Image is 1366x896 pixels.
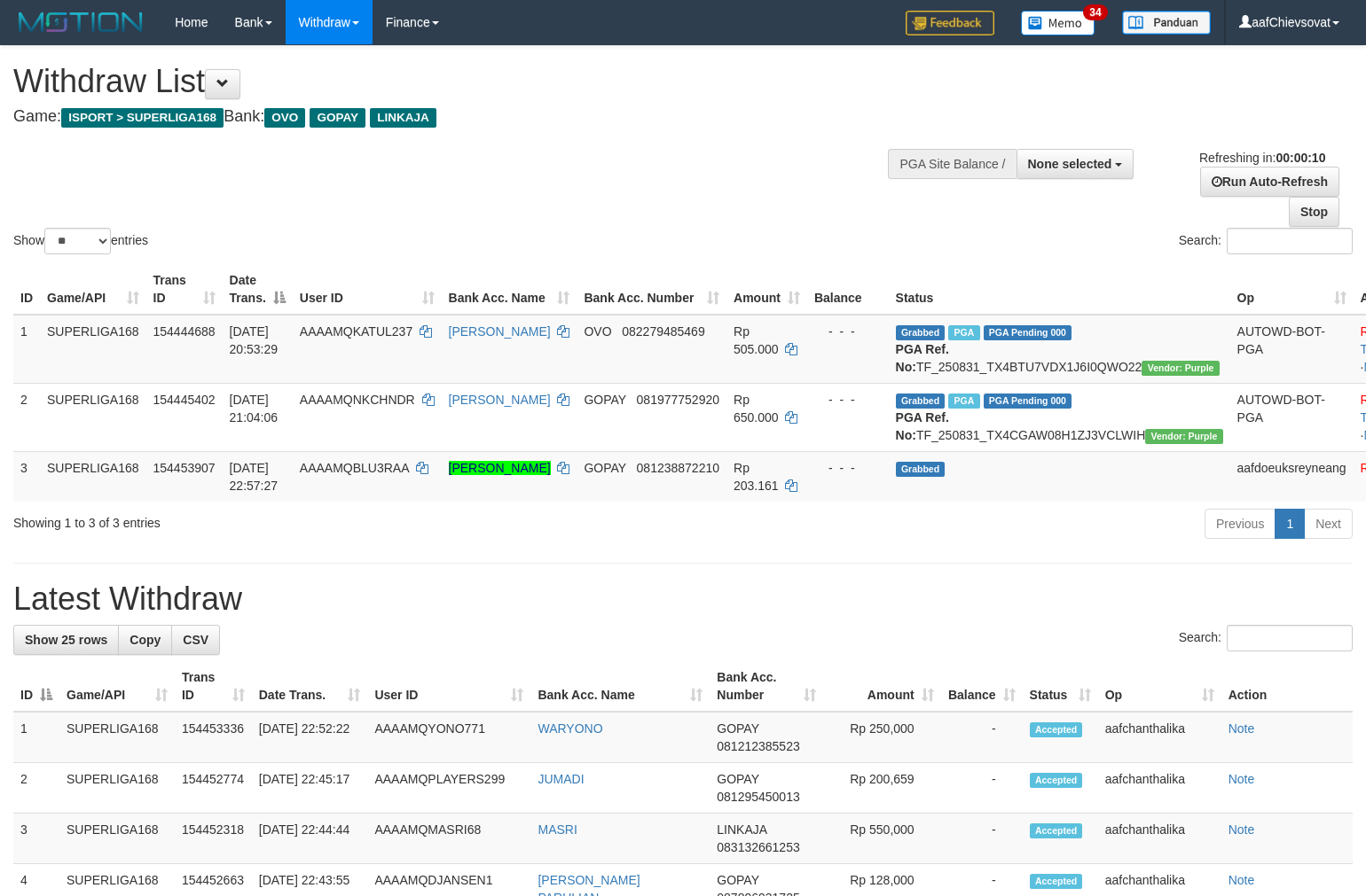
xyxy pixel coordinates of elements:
td: - [941,712,1023,763]
td: TF_250831_TX4CGAW08H1ZJ3VCLWIH [889,383,1230,451]
a: [PERSON_NAME] [449,324,551,339]
span: AAAAMQKATUL237 [300,324,412,339]
span: Grabbed [896,393,946,409]
th: Op: activate to sort column ascending [1098,661,1221,712]
th: Op: activate to sort column ascending [1230,264,1354,315]
th: Bank Acc. Name: activate to sort column ascending [530,661,710,712]
td: aafchanthalika [1098,763,1221,814]
span: None selected [1028,157,1112,171]
span: Copy [130,633,161,647]
img: Feedback.jpg [906,11,994,35]
td: AAAAMQMASRI68 [367,814,530,864]
select: Showentries [44,228,111,254]
b: PGA Ref. No: [896,342,949,374]
a: Copy [118,625,172,655]
span: Grabbed [896,462,946,477]
a: Note [1229,721,1255,736]
span: GOPAY [310,108,365,128]
h1: Withdraw List [13,64,893,99]
th: Game/API: activate to sort column ascending [40,264,146,315]
a: Previous [1205,509,1276,539]
span: Rp 650.000 [734,393,779,425]
span: Refreshing in: [1199,151,1325,165]
td: AAAAMQYONO771 [367,712,530,763]
a: Note [1229,772,1255,786]
a: Show 25 rows [13,625,119,655]
span: Rp 505.000 [734,324,779,356]
img: Button%20Memo.svg [1021,11,1095,35]
span: [DATE] 21:04:06 [230,393,279,425]
div: Showing 1 to 3 of 3 entries [13,507,556,532]
td: 3 [13,451,40,502]
td: Rp 550,000 [823,814,941,864]
span: Grabbed [896,325,946,340]
th: Amount: activate to sort column ascending [726,264,807,315]
span: Vendor URL: https://trx4.1velocity.biz [1145,429,1222,444]
td: 154452318 [175,814,252,864]
b: PGA Ref. No: [896,410,949,442]
td: SUPERLIGA168 [59,814,175,864]
span: Accepted [1030,823,1083,838]
td: - [941,814,1023,864]
span: LINKAJA [717,822,766,837]
th: ID [13,264,40,315]
td: [DATE] 22:45:17 [252,763,368,814]
span: AAAAMQBLU3RAA [300,461,409,475]
td: SUPERLIGA168 [59,712,175,763]
td: 154453336 [175,712,252,763]
span: [DATE] 22:57:27 [230,461,279,493]
td: SUPERLIGA168 [40,383,146,451]
a: [PERSON_NAME] [449,461,551,475]
strong: 00:00:10 [1276,151,1325,165]
span: 154444688 [153,324,216,339]
th: Balance [807,264,889,315]
td: AUTOWD-BOT-PGA [1230,315,1354,384]
a: MASRI [538,822,577,837]
th: User ID: activate to sort column ascending [367,661,530,712]
a: Note [1229,822,1255,837]
th: Status [889,264,1230,315]
th: Date Trans.: activate to sort column descending [223,264,293,315]
a: Run Auto-Refresh [1200,167,1339,197]
label: Search: [1179,625,1353,651]
span: PGA Pending [984,393,1072,409]
td: AUTOWD-BOT-PGA [1230,383,1354,451]
span: Rp 203.161 [734,461,779,493]
div: - - - [814,391,882,409]
td: aafchanthalika [1098,814,1221,864]
th: Date Trans.: activate to sort column ascending [252,661,368,712]
span: PGA Pending [984,325,1072,340]
label: Show entries [13,228,148,254]
th: User ID: activate to sort column ascending [293,264,442,315]
span: GOPAY [584,393,625,407]
th: ID: activate to sort column descending [13,661,59,712]
span: GOPAY [717,721,758,736]
span: Show 25 rows [25,633,107,647]
span: Copy 083132661253 to clipboard [717,840,799,854]
td: Rp 250,000 [823,712,941,763]
td: 2 [13,383,40,451]
h4: Game: Bank: [13,108,893,126]
span: OVO [264,108,305,128]
a: WARYONO [538,721,602,736]
td: AAAAMQPLAYERS299 [367,763,530,814]
img: MOTION_logo.png [13,9,148,35]
span: 34 [1083,4,1107,20]
button: None selected [1017,149,1134,179]
td: SUPERLIGA168 [40,451,146,502]
th: Balance: activate to sort column ascending [941,661,1023,712]
th: Bank Acc. Number: activate to sort column ascending [710,661,822,712]
span: CSV [183,633,208,647]
div: - - - [814,323,882,340]
a: Stop [1289,197,1339,227]
img: panduan.png [1122,11,1211,35]
a: Next [1304,509,1353,539]
span: Accepted [1030,722,1083,737]
th: Status: activate to sort column ascending [1023,661,1098,712]
td: 154452774 [175,763,252,814]
th: Bank Acc. Name: activate to sort column ascending [442,264,577,315]
td: [DATE] 22:52:22 [252,712,368,763]
a: Note [1229,873,1255,887]
span: Copy 082279485469 to clipboard [622,324,704,339]
td: aafchanthalika [1098,712,1221,763]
